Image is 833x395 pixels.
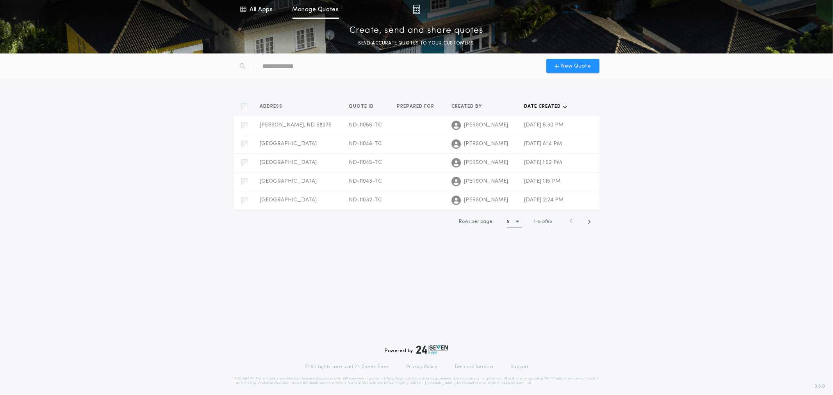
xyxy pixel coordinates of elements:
[260,103,284,110] span: Address
[524,160,562,165] span: [DATE] 1:52 PM
[546,59,599,73] button: New Quote
[464,178,508,185] span: [PERSON_NAME]
[464,121,508,129] span: [PERSON_NAME]
[349,141,382,147] span: ND-11048-TC
[524,141,562,147] span: [DATE] 8:14 PM
[507,218,510,226] h1: 5
[397,103,436,110] span: Prepared for
[524,178,561,184] span: [DATE] 1:15 PM
[511,364,528,370] a: Support
[349,160,382,165] span: ND-11045-TC
[524,197,564,203] span: [DATE] 2:24 PM
[464,196,508,204] span: [PERSON_NAME]
[260,178,317,184] span: [GEOGRAPHIC_DATA]
[562,5,592,13] img: vs-icon
[413,5,420,14] img: img
[260,122,332,128] span: [PERSON_NAME], ND 58275
[260,197,317,203] span: [GEOGRAPHIC_DATA]
[350,25,483,37] p: Create, send and share quotes
[507,215,522,228] button: 5
[349,178,382,184] span: ND-11043-TC
[416,345,448,354] img: logo
[406,364,437,370] a: Privacy Policy
[358,39,474,47] p: SEND ACCURATE QUOTES TO YOUR CUSTOMERS.
[451,103,488,110] button: Created by
[451,103,483,110] span: Created by
[534,219,536,224] span: 1
[464,159,508,167] span: [PERSON_NAME]
[349,103,380,110] button: Quote ID
[561,62,591,70] span: New Quote
[815,383,825,390] span: 3.8.0
[305,364,389,370] p: © All rights reserved. 24|Seven Fees
[260,160,317,165] span: [GEOGRAPHIC_DATA]
[349,103,375,110] span: Quote ID
[260,141,317,147] span: [GEOGRAPHIC_DATA]
[524,122,564,128] span: [DATE] 5:30 PM
[539,219,541,224] span: 5
[349,122,382,128] span: ND-11056-TC
[349,197,382,203] span: ND-11032-TC
[542,218,553,225] span: of 65
[417,382,456,385] a: [URL][DOMAIN_NAME]
[524,103,567,110] button: Date created
[524,103,563,110] span: Date created
[385,345,448,354] div: Powered by
[260,103,288,110] button: Address
[234,376,599,386] p: DISCLAIMER: This estimate is provided for informational purposes only. 24|Seven Fees, a product o...
[464,140,508,148] span: [PERSON_NAME]
[459,219,494,224] span: Rows per page:
[455,364,494,370] a: Terms of Service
